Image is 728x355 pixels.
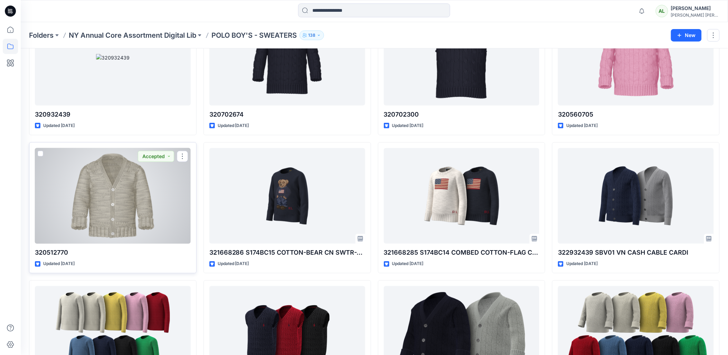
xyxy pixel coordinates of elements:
a: 321668286 S174BC15 COTTON-BEAR CN SWTR-TOPS-SWEATER [209,148,365,244]
p: 320512770 [35,248,191,257]
a: 321668285 S174BC14 COMBED COTTON-FLAG CN SWTR-TOPS-SWEATER [384,148,540,244]
p: Updated [DATE] [218,122,249,129]
p: 322932439 SBV01 VN CASH CABLE CARDI [558,248,714,257]
p: 138 [308,31,315,39]
a: 320702674 [209,10,365,106]
p: Updated [DATE] [218,260,249,267]
a: NY Annual Core Assortment Digital Lib [69,30,196,40]
p: Updated [DATE] [392,260,424,267]
a: 320932439 [35,10,191,106]
p: 320932439 [35,110,191,119]
p: 321668286 S174BC15 COTTON-BEAR CN SWTR-TOPS-SWEATER [209,248,365,257]
div: AL [656,5,668,17]
a: Folders [29,30,54,40]
p: 320702674 [209,110,365,119]
p: Updated [DATE] [566,122,598,129]
p: 320560705 [558,110,714,119]
a: 320512770 [35,148,191,244]
div: [PERSON_NAME] [671,4,719,12]
p: Updated [DATE] [566,260,598,267]
p: Updated [DATE] [392,122,424,129]
p: Updated [DATE] [43,260,75,267]
button: 138 [300,30,324,40]
p: 321668285 S174BC14 COMBED COTTON-FLAG CN SWTR-TOPS-SWEATER [384,248,540,257]
a: 322932439 SBV01 VN CASH CABLE CARDI [558,148,714,244]
div: [PERSON_NAME] [PERSON_NAME] [671,12,719,18]
p: 320702300 [384,110,540,119]
a: 320702300 [384,10,540,106]
button: New [671,29,702,42]
a: 320560705 [558,10,714,106]
p: Updated [DATE] [43,122,75,129]
p: POLO BOY'S - SWEATERS [211,30,297,40]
